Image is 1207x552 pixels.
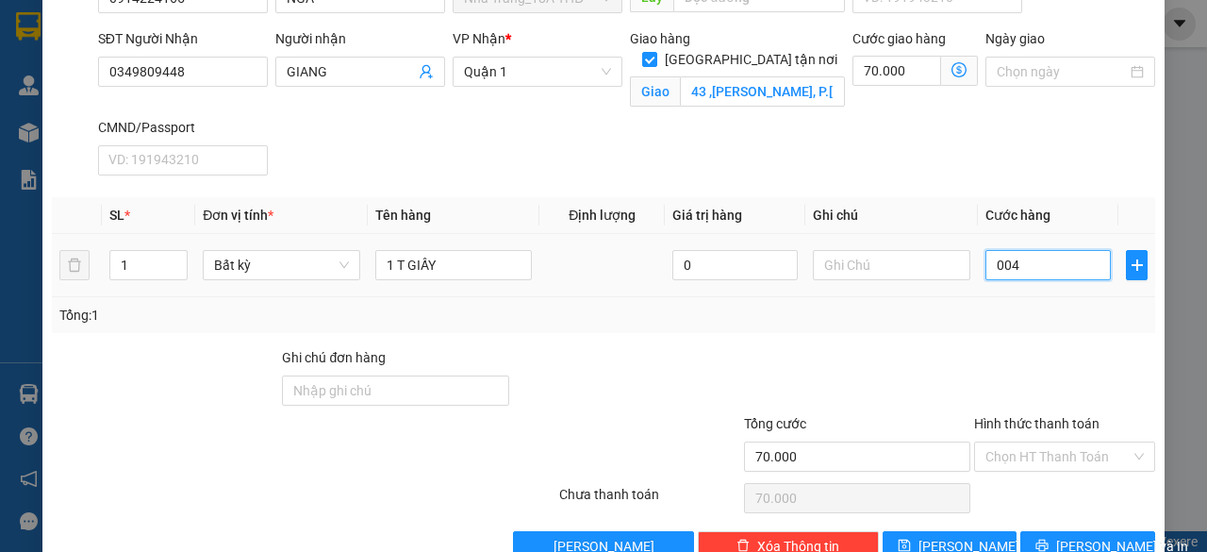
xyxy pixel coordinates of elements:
span: SL [109,208,124,223]
span: Giá trị hàng [672,208,742,223]
div: SĐT Người Nhận [98,28,268,49]
span: Định lượng [569,208,636,223]
span: Cước hàng [985,208,1050,223]
label: Hình thức thanh toán [974,416,1100,431]
span: Giao [630,76,680,107]
div: Tổng: 1 [59,305,468,326]
span: user-add [419,64,434,79]
input: Ngày giao [997,61,1127,82]
label: Ghi chú đơn hàng [282,350,386,365]
span: Quận 1 [464,58,611,86]
input: Ghi chú đơn hàng [282,376,509,406]
input: Ghi Chú [813,250,970,280]
span: [GEOGRAPHIC_DATA] tận nơi [657,49,845,70]
div: Người nhận [275,28,445,49]
label: Cước giao hàng [852,31,946,46]
span: dollar-circle [951,62,967,77]
input: Cước giao hàng [852,56,941,86]
span: Tên hàng [375,208,431,223]
button: delete [59,250,90,280]
span: Đơn vị tính [203,208,273,223]
button: plus [1126,250,1148,280]
input: VD: Bàn, Ghế [375,250,533,280]
input: Giao tận nơi [680,76,844,107]
span: plus [1127,258,1147,273]
span: Giao hàng [630,31,690,46]
div: CMND/Passport [98,117,268,138]
label: Ngày giao [985,31,1045,46]
span: VP Nhận [453,31,505,46]
span: Tổng cước [744,416,806,431]
span: Bất kỳ [214,251,349,279]
div: Chưa thanh toán [557,484,742,517]
th: Ghi chú [805,197,978,234]
input: 0 [672,250,798,280]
